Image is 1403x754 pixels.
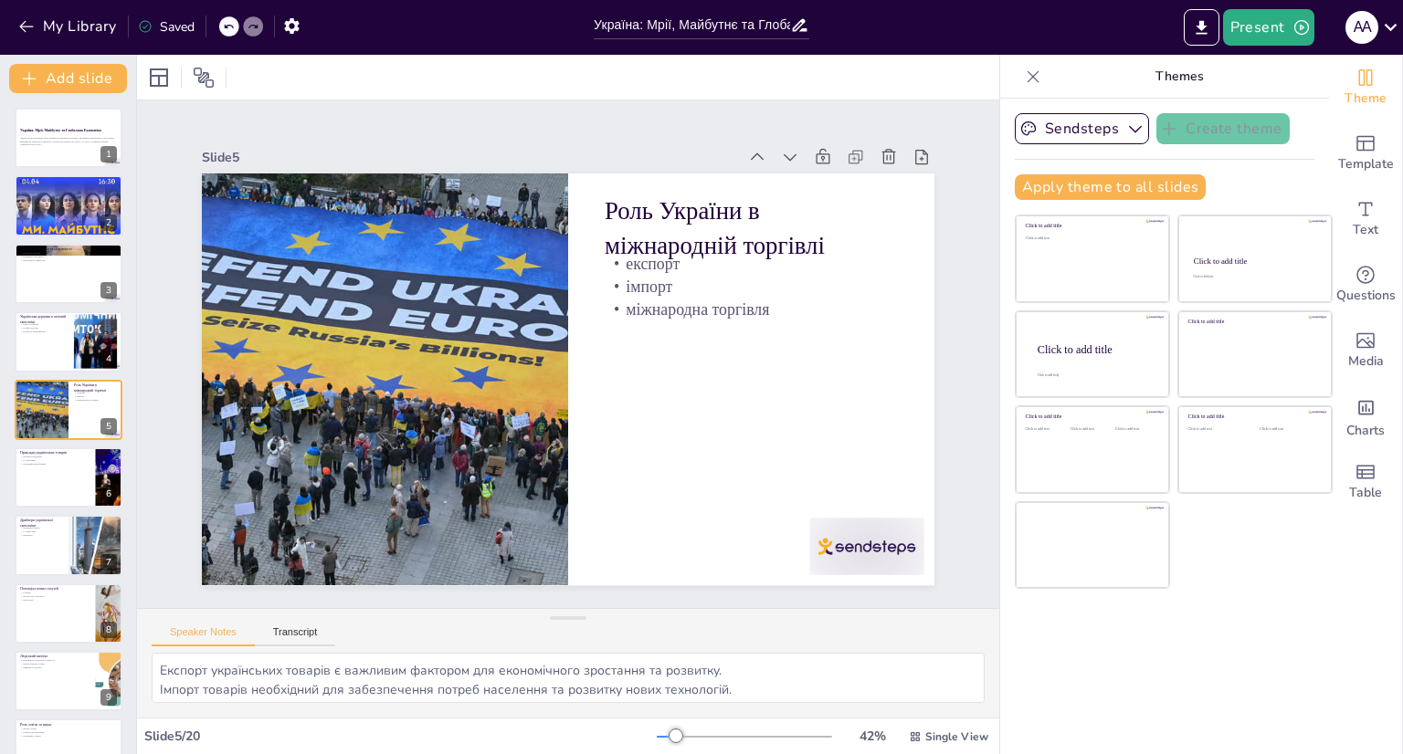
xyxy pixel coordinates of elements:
[144,63,174,92] div: Layout
[1071,427,1112,432] div: Click to add text
[20,450,90,456] p: Приклади українських товарів
[15,108,122,168] div: 1
[1345,89,1387,109] span: Theme
[138,18,195,36] div: Saved
[1188,414,1319,420] div: Click to add title
[20,255,117,258] p: можливості розвитку
[20,258,117,262] p: інвестиції в майбутнє
[74,398,117,402] p: міжнародна торгівля
[20,330,69,333] p: кроки до покращення
[14,12,124,41] button: My Library
[1026,223,1156,229] div: Click to add title
[100,215,117,231] div: 2
[100,554,117,571] div: 7
[20,462,90,466] p: підтримка виробників
[605,276,898,298] p: імпорт
[20,190,117,194] p: віра в майбутнє
[100,282,117,298] div: 3
[1329,383,1402,449] div: Add charts and graphs
[20,654,90,659] p: Людський капітал
[20,458,90,462] p: ІТ-інновації
[15,244,122,304] div: 3
[1329,120,1402,186] div: Add ready made slides
[1345,9,1378,46] button: A A
[1329,55,1402,120] div: Change the overall theme
[605,298,898,321] p: міжнародна торгівля
[1015,174,1206,200] button: Apply theme to all slides
[20,594,90,598] p: екологічні технології
[20,143,117,147] p: Generated with [URL]
[202,149,737,166] div: Slide 5
[20,518,63,529] p: Драйвери української економіки
[100,486,117,502] div: 6
[20,129,101,132] strong: Україна: Мрії, Майбутнє та Глобальна Економіка
[15,447,122,508] div: 6
[20,665,90,669] p: навички та досвід
[1346,421,1385,441] span: Charts
[605,194,898,263] p: Роль України в міжнародній торгівлі
[1348,351,1384,372] span: Media
[20,251,117,255] p: виклики України
[1115,427,1156,432] div: Click to add text
[605,253,898,276] p: експорт
[1026,414,1156,420] div: Click to add title
[20,727,117,730] p: якісна освіта
[1336,286,1396,306] span: Questions
[20,314,69,324] p: Українська держава в світовій економіці
[152,626,255,646] button: Speaker Notes
[20,662,90,665] p: інвестування в освіту
[193,67,215,89] span: Position
[850,728,894,745] div: 42 %
[594,12,790,38] input: Insert title
[1048,55,1311,99] p: Themes
[1188,319,1319,325] div: Click to add title
[100,418,117,435] div: 5
[100,351,117,367] div: 4
[255,626,336,646] button: Transcript
[20,659,90,663] p: важливість людського капіталу
[1193,275,1314,278] div: Click to add text
[1184,9,1219,46] button: Export to PowerPoint
[20,533,63,537] p: інновації
[1015,113,1149,144] button: Sendsteps
[20,733,117,737] p: підтримка освіти
[15,583,122,644] div: 8
[20,722,117,728] p: Роль освіти та науки
[74,382,117,393] p: Роль України в міжнародній торгівлі
[1194,257,1315,266] div: Click to add title
[20,327,69,330] p: слабкі сторони
[1223,9,1314,46] button: Present
[1353,220,1378,240] span: Text
[20,456,90,459] p: аграрна продукція
[152,653,985,703] textarea: Експорт українських товарів є важливим фактором для економічного зростання та розвитку. Імпорт то...
[15,515,122,575] div: 7
[20,183,117,187] p: емоційний заклик
[1026,236,1156,241] div: Click to add text
[1329,318,1402,383] div: Add images, graphics, shapes or video
[15,651,122,711] div: 9
[1260,427,1317,432] div: Click to add text
[20,187,117,191] p: виклики та можливості
[20,527,63,530] p: аграрний сектор
[74,394,117,398] p: імпорт
[925,729,988,744] span: Single View
[1329,449,1402,515] div: Add a table
[20,179,117,184] p: Вступ
[20,598,90,602] p: інвестиції
[1156,113,1290,144] button: Create theme
[1329,252,1402,318] div: Get real-time input from your audience
[100,146,117,162] div: 1
[1188,427,1246,432] div: Click to add text
[20,530,63,534] p: ІТ-індустрія
[20,246,117,252] p: Актуальні виклики та можливості
[1329,186,1402,252] div: Add text boxes
[1349,483,1382,503] span: Table
[9,64,127,93] button: Add slide
[144,728,657,745] div: Slide 5 / 20
[15,311,122,372] div: 4
[20,137,117,143] p: Презентація розглядає роль України в світовій економіці, драйвери економічного зростання, важливі...
[100,689,117,706] div: 9
[1345,11,1378,44] div: A A
[100,622,117,638] div: 8
[15,380,122,440] div: 5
